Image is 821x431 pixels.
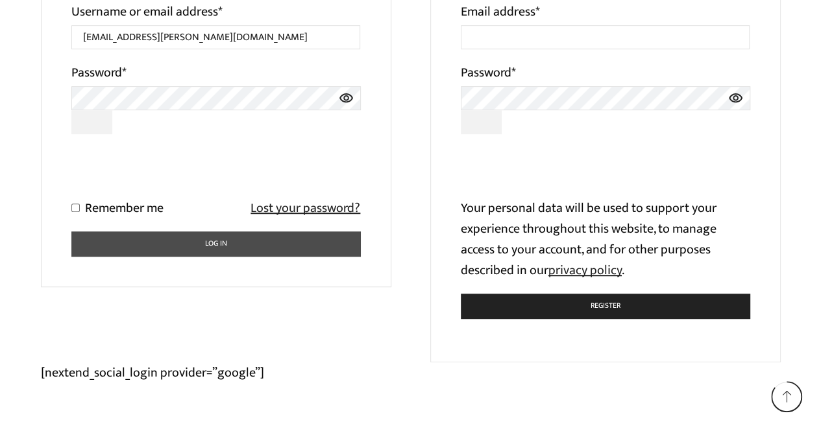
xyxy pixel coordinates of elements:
label: Password [461,62,516,83]
button: Log in [71,231,361,257]
label: Password [71,62,127,83]
iframe: reCAPTCHA [71,147,269,198]
p: [nextend_social_login provider=”google”] [41,362,781,383]
span: Remember me [85,197,164,219]
label: Email address [461,1,540,22]
iframe: reCAPTCHA [461,147,658,198]
button: Show password [461,110,502,134]
button: Show password [71,110,113,134]
label: Username or email address [71,1,223,22]
input: Remember me [71,204,80,212]
p: Your personal data will be used to support your experience throughout this website, to manage acc... [461,198,750,281]
a: Lost your password? [251,198,360,218]
a: privacy policy [548,259,622,281]
button: Register [461,294,750,319]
